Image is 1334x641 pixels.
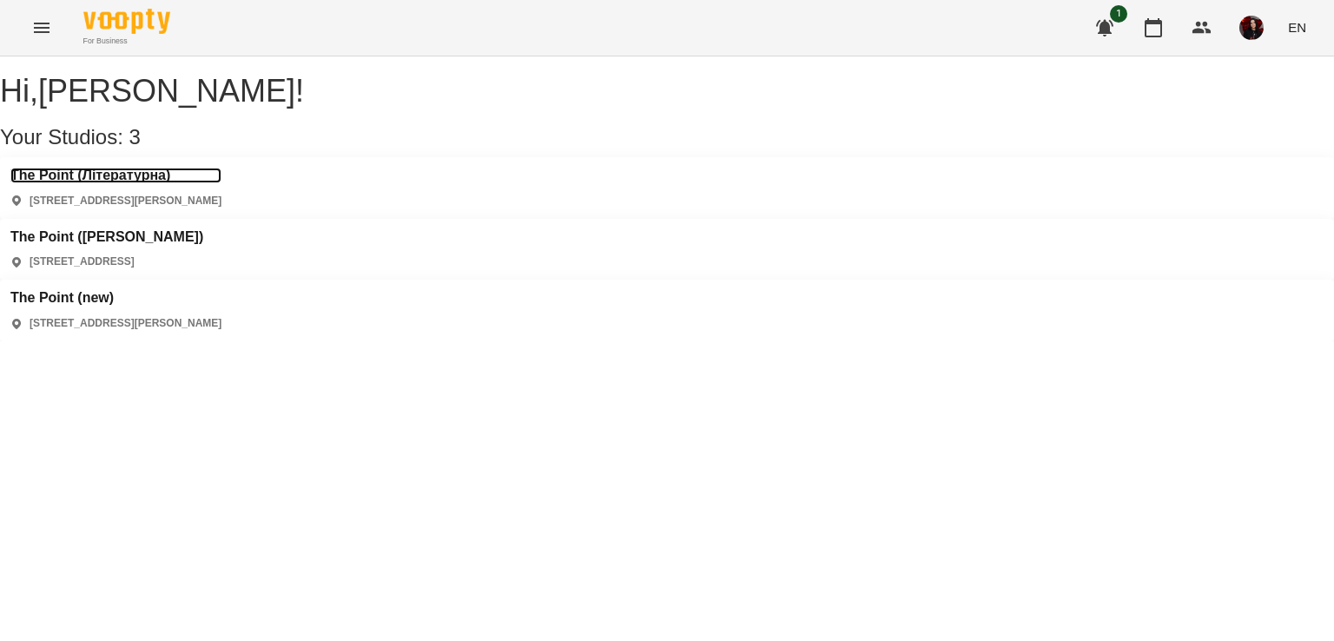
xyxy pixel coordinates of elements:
a: The Point (Літературна) [10,168,221,183]
a: The Point ([PERSON_NAME]) [10,229,203,245]
span: 3 [129,125,141,149]
span: EN [1288,18,1306,36]
a: The Point (new) [10,290,221,306]
span: For Business [83,36,170,47]
button: EN [1281,11,1313,43]
p: [STREET_ADDRESS][PERSON_NAME] [30,316,221,331]
button: Menu [21,7,63,49]
img: Voopty Logo [83,9,170,34]
p: [STREET_ADDRESS][PERSON_NAME] [30,194,221,208]
img: 11eefa85f2c1bcf485bdfce11c545767.jpg [1239,16,1264,40]
span: 1 [1110,5,1127,23]
p: [STREET_ADDRESS] [30,254,135,269]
